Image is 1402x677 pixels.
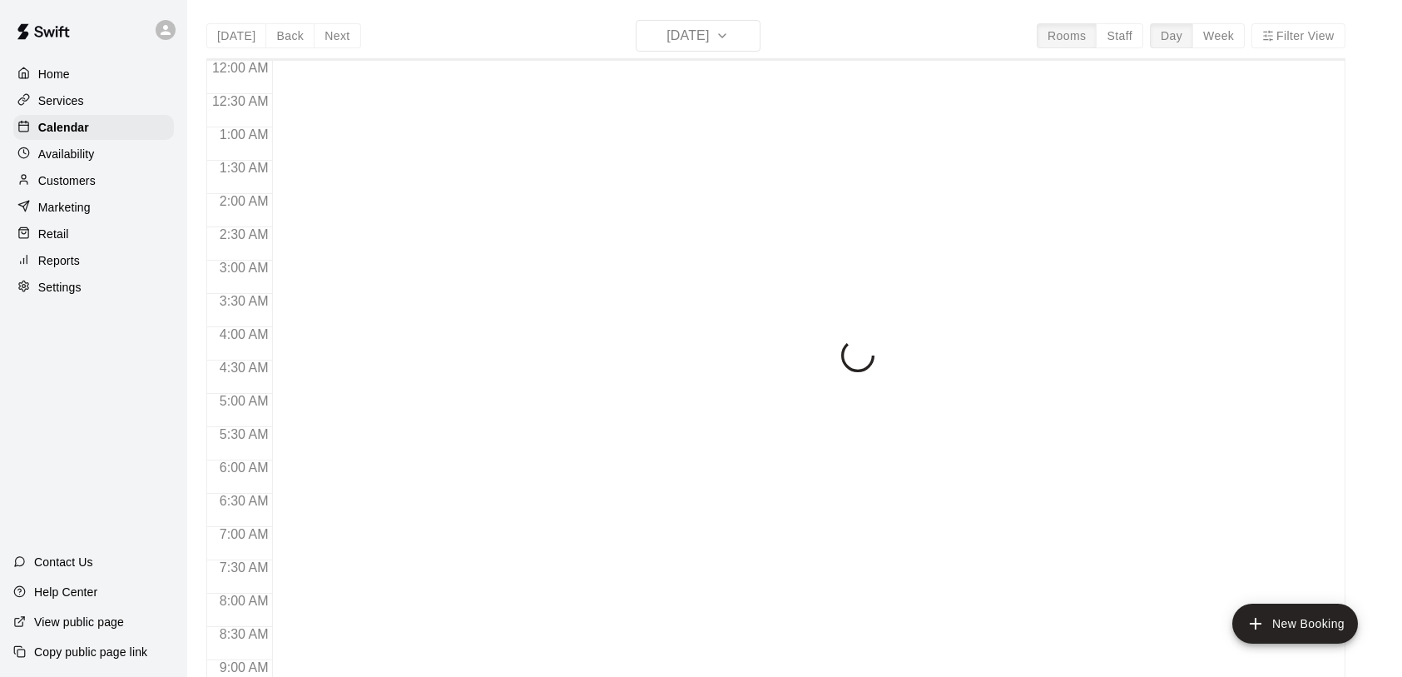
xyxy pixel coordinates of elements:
span: 7:30 AM [216,560,273,575]
span: 1:00 AM [216,127,273,142]
p: Help Center [34,584,97,600]
a: Marketing [13,195,174,220]
span: 6:30 AM [216,494,273,508]
a: Home [13,62,174,87]
a: Settings [13,275,174,300]
span: 2:00 AM [216,194,273,208]
p: Copy public page link [34,644,147,660]
button: add [1232,604,1358,644]
span: 3:30 AM [216,294,273,308]
span: 12:00 AM [208,61,273,75]
span: 5:00 AM [216,394,273,408]
span: 4:30 AM [216,361,273,375]
p: Calendar [38,119,89,136]
p: View public page [34,614,124,630]
p: Customers [38,172,96,189]
span: 8:00 AM [216,594,273,608]
span: 1:30 AM [216,161,273,175]
span: 9:00 AM [216,660,273,675]
a: Services [13,88,174,113]
a: Availability [13,142,174,167]
span: 2:30 AM [216,227,273,241]
span: 3:00 AM [216,261,273,275]
span: 5:30 AM [216,427,273,441]
p: Settings [38,279,82,296]
a: Calendar [13,115,174,140]
span: 12:30 AM [208,94,273,108]
p: Retail [38,226,69,242]
a: Reports [13,248,174,273]
span: 8:30 AM [216,627,273,641]
p: Contact Us [34,554,93,570]
p: Availability [38,146,95,162]
span: 7:00 AM [216,527,273,541]
p: Services [38,92,84,109]
p: Reports [38,252,80,269]
span: 4:00 AM [216,327,273,341]
p: Home [38,66,70,82]
a: Retail [13,222,174,246]
a: Customers [13,168,174,193]
p: Marketing [38,199,91,216]
span: 6:00 AM [216,460,273,475]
